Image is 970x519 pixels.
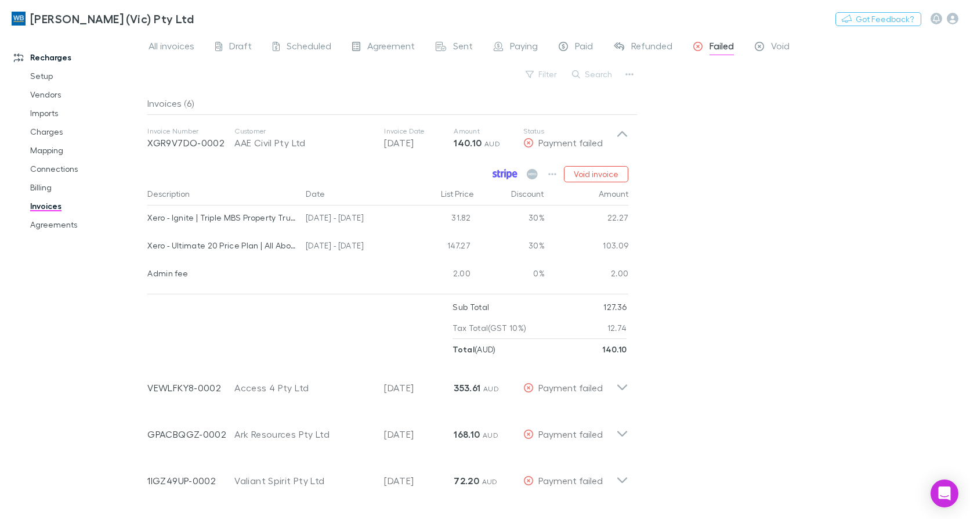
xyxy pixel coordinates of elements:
[453,40,473,55] span: Sent
[454,382,480,394] strong: 353.61
[484,139,500,148] span: AUD
[510,40,538,55] span: Paying
[147,206,296,230] div: Xero - Ignite | Triple MBS Property Trust
[2,48,154,67] a: Recharges
[234,136,372,150] div: AAE Civil Pty Ltd
[138,453,638,499] div: 1IGZ49UP-0002Valiant Spirit Pty Ltd[DATE]72.20 AUDPayment failed
[406,261,475,289] div: 2.00
[483,384,499,393] span: AUD
[454,475,479,486] strong: 72.20
[19,160,154,178] a: Connections
[384,427,454,441] p: [DATE]
[482,477,498,486] span: AUD
[453,339,495,360] p: ( AUD )
[384,381,454,395] p: [DATE]
[147,127,234,136] p: Invoice Number
[147,261,296,286] div: Admin fee
[234,127,372,136] p: Customer
[147,233,296,258] div: Xero - Ultimate 20 Price Plan | All About Excavations Pty Ltd
[149,40,194,55] span: All invoices
[566,67,619,81] button: Search
[19,197,154,215] a: Invoices
[538,137,603,148] span: Payment failed
[147,381,234,395] p: VEWLFKY8-0002
[301,233,406,261] div: [DATE] - [DATE]
[545,233,629,261] div: 103.09
[520,67,564,81] button: Filter
[475,233,545,261] div: 30%
[19,85,154,104] a: Vendors
[19,104,154,122] a: Imports
[523,127,616,136] p: Status
[19,67,154,85] a: Setup
[234,474,372,488] div: Valiant Spirit Pty Ltd
[19,122,154,141] a: Charges
[5,5,201,33] a: [PERSON_NAME] (Vic) Pty Ltd
[710,40,734,55] span: Failed
[575,40,593,55] span: Paid
[538,382,603,393] span: Payment failed
[545,261,629,289] div: 2.00
[367,40,415,55] span: Agreement
[301,206,406,233] div: [DATE] - [DATE]
[234,427,372,441] div: Ark Resources Pty Ltd
[19,141,154,160] a: Mapping
[483,431,498,439] span: AUD
[19,215,154,234] a: Agreements
[138,360,638,406] div: VEWLFKY8-0002Access 4 Pty Ltd[DATE]353.61 AUDPayment failed
[931,480,958,507] div: Open Intercom Messenger
[138,115,638,161] div: Invoice NumberXGR9V7DO-0002CustomerAAE Civil Pty LtdInvoice Date[DATE]Amount140.10 AUDStatusPayme...
[384,474,454,488] p: [DATE]
[406,206,475,233] div: 31.82
[475,206,545,233] div: 30%
[234,381,372,395] div: Access 4 Pty Ltd
[384,127,454,136] p: Invoice Date
[19,178,154,197] a: Billing
[229,40,252,55] span: Draft
[147,427,234,441] p: GPACBQGZ-0002
[147,474,234,488] p: 1IGZ49UP-0002
[453,297,489,318] p: Sub Total
[607,318,627,338] p: 12.74
[454,428,480,440] strong: 168.10
[538,428,603,439] span: Payment failed
[564,166,628,182] button: Void invoice
[538,475,603,486] span: Payment failed
[453,344,475,354] strong: Total
[384,136,454,150] p: [DATE]
[454,137,482,149] strong: 140.10
[545,206,629,233] div: 22.27
[475,261,545,289] div: 0%
[138,406,638,453] div: GPACBQGZ-0002Ark Resources Pty Ltd[DATE]168.10 AUDPayment failed
[602,344,627,354] strong: 140.10
[771,40,790,55] span: Void
[147,136,234,150] p: XGR9V7DO-0002
[835,12,921,26] button: Got Feedback?
[12,12,26,26] img: William Buck (Vic) Pty Ltd's Logo
[30,12,194,26] h3: [PERSON_NAME] (Vic) Pty Ltd
[631,40,672,55] span: Refunded
[287,40,331,55] span: Scheduled
[406,233,475,261] div: 147.27
[453,318,526,338] p: Tax Total (GST 10%)
[603,297,627,318] p: 127.36
[454,127,523,136] p: Amount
